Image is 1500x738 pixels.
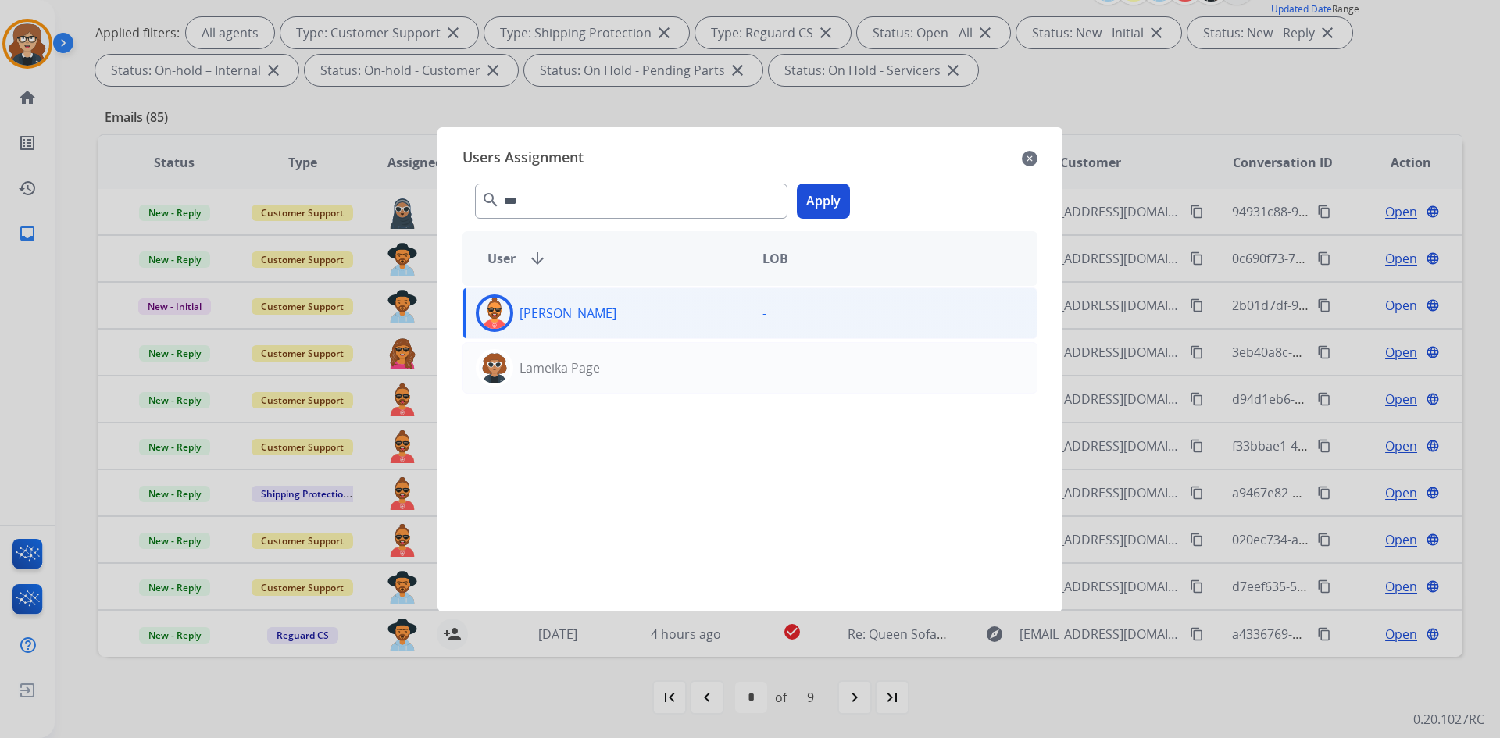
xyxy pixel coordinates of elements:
[462,146,584,171] span: Users Assignment
[475,249,750,268] div: User
[762,304,766,323] p: -
[1022,149,1037,168] mat-icon: close
[797,184,850,219] button: Apply
[762,358,766,377] p: -
[481,191,500,209] mat-icon: search
[520,358,600,377] p: Lameika Page
[520,304,616,323] p: [PERSON_NAME]
[528,249,547,268] mat-icon: arrow_downward
[762,249,788,268] span: LOB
